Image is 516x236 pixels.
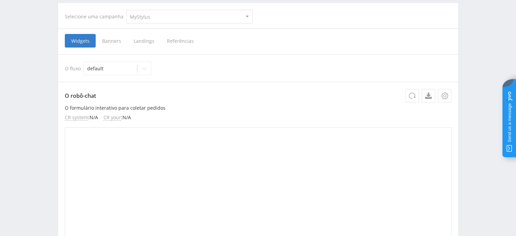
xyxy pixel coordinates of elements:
[96,34,127,48] span: Banners
[160,34,200,48] span: Referências
[438,89,452,103] button: Configurações
[65,89,452,103] p: O robô-chat
[405,89,419,103] button: Обновить
[65,115,88,121] span: CR system
[103,115,121,121] span: CR your
[103,115,131,121] li: : N/A
[65,115,98,121] li: : N/A
[127,34,160,48] span: Landings
[65,34,96,48] span: Widgets
[65,61,452,75] div: O fluxo
[65,14,126,19] div: Selecione uma campanha
[65,105,452,111] p: O formulário interativo para coletar pedidos
[422,89,435,103] a: Baixar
